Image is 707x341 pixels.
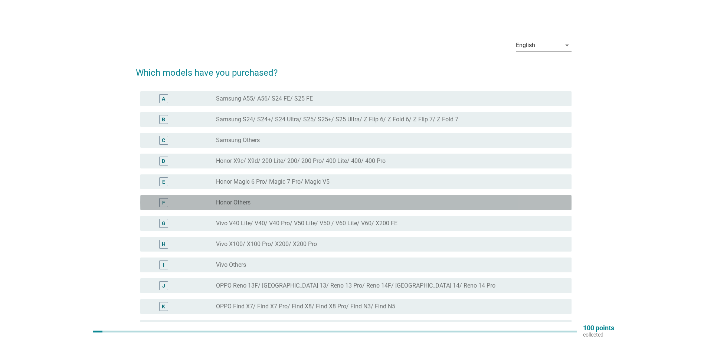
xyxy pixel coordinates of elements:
[216,220,397,227] label: Vivo V40 Lite/ V40/ V40 Pro/ V50 Lite/ V50 / V60 Lite/ V60/ X200 FE
[162,95,165,103] div: A
[583,325,614,331] p: 100 points
[216,116,458,123] label: Samsung S24/ S24+/ S24 Ultra/ S25/ S25+/ S25 Ultra/ Z Flip 6/ Z Fold 6/ Z Flip 7/ Z Fold 7
[162,240,166,248] div: H
[216,303,395,310] label: OPPO Find X7/ Find X7 Pro/ Find X8/ Find X8 Pro/ Find N3/ Find N5
[162,220,166,227] div: G
[162,282,165,290] div: J
[516,42,535,49] div: English
[216,261,246,269] label: Vivo Others
[162,178,165,186] div: E
[583,331,614,338] p: collected
[216,178,330,186] label: Honor Magic 6 Pro/ Magic 7 Pro/ Magic V5
[136,59,572,79] h2: Which models have you purchased?
[563,41,572,50] i: arrow_drop_down
[216,240,317,248] label: Vivo X100/ X100 Pro/ X200/ X200 Pro
[163,261,164,269] div: I
[162,157,165,165] div: D
[162,303,165,311] div: K
[216,157,386,165] label: Honor X9c/ X9d/ 200 Lite/ 200/ 200 Pro/ 400 Lite/ 400/ 400 Pro
[216,199,251,206] label: Honor Others
[216,95,313,102] label: Samsung A55/ A56/ S24 FE/ S25 FE
[162,137,165,144] div: C
[216,282,495,289] label: OPPO Reno 13F/ [GEOGRAPHIC_DATA] 13/ Reno 13 Pro/ Reno 14F/ [GEOGRAPHIC_DATA] 14/ Reno 14 Pro
[162,116,165,124] div: B
[162,199,165,207] div: F
[216,137,260,144] label: Samsung Others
